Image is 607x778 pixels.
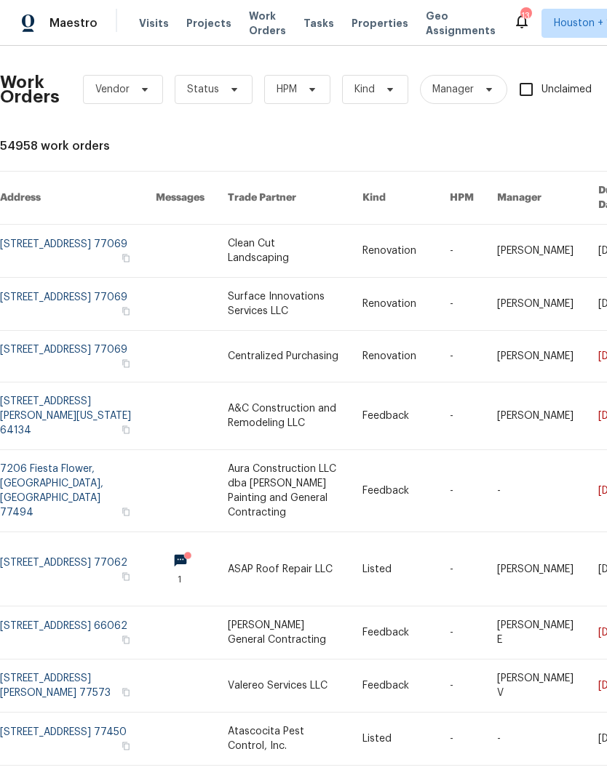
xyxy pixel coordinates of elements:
[438,532,485,606] td: -
[119,423,132,436] button: Copy Address
[187,82,219,97] span: Status
[438,331,485,382] td: -
[119,686,132,699] button: Copy Address
[351,713,438,766] td: Listed
[119,570,132,583] button: Copy Address
[119,305,132,318] button: Copy Address
[485,659,587,713] td: [PERSON_NAME] V
[438,382,485,450] td: -
[351,331,438,382] td: Renovation
[438,278,485,331] td: -
[95,82,130,97] span: Vendor
[119,505,132,518] button: Copy Address
[216,659,351,713] td: Valereo Services LLC
[485,331,587,382] td: [PERSON_NAME]
[426,9,496,38] span: Geo Assignments
[351,659,438,713] td: Feedback
[438,450,485,532] td: -
[432,82,474,97] span: Manager
[354,82,375,97] span: Kind
[351,450,438,532] td: Feedback
[485,606,587,659] td: [PERSON_NAME] E
[485,172,587,225] th: Manager
[249,9,286,38] span: Work Orders
[351,225,438,278] td: Renovation
[216,713,351,766] td: Atascocita Pest Control, Inc.
[485,450,587,532] td: -
[216,382,351,450] td: A&C Construction and Remodeling LLC
[351,606,438,659] td: Feedback
[186,16,231,31] span: Projects
[216,172,351,225] th: Trade Partner
[119,739,132,753] button: Copy Address
[351,532,438,606] td: Listed
[49,16,98,31] span: Maestro
[216,606,351,659] td: [PERSON_NAME] General Contracting
[351,278,438,331] td: Renovation
[216,331,351,382] td: Centralized Purchasing
[485,382,587,450] td: [PERSON_NAME]
[438,225,485,278] td: -
[216,450,351,532] td: Aura Construction LLC dba [PERSON_NAME] Painting and General Contracting
[485,713,587,766] td: -
[351,172,438,225] th: Kind
[216,225,351,278] td: Clean Cut Landscaping
[352,16,408,31] span: Properties
[438,606,485,659] td: -
[485,532,587,606] td: [PERSON_NAME]
[144,172,216,225] th: Messages
[438,172,485,225] th: HPM
[119,357,132,370] button: Copy Address
[438,659,485,713] td: -
[216,532,351,606] td: ASAP Roof Repair LLC
[277,82,297,97] span: HPM
[139,16,169,31] span: Visits
[303,18,334,28] span: Tasks
[216,278,351,331] td: Surface Innovations Services LLC
[119,252,132,265] button: Copy Address
[541,82,592,97] span: Unclaimed
[520,9,531,23] div: 13
[438,713,485,766] td: -
[351,382,438,450] td: Feedback
[485,225,587,278] td: [PERSON_NAME]
[485,278,587,331] td: [PERSON_NAME]
[119,633,132,646] button: Copy Address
